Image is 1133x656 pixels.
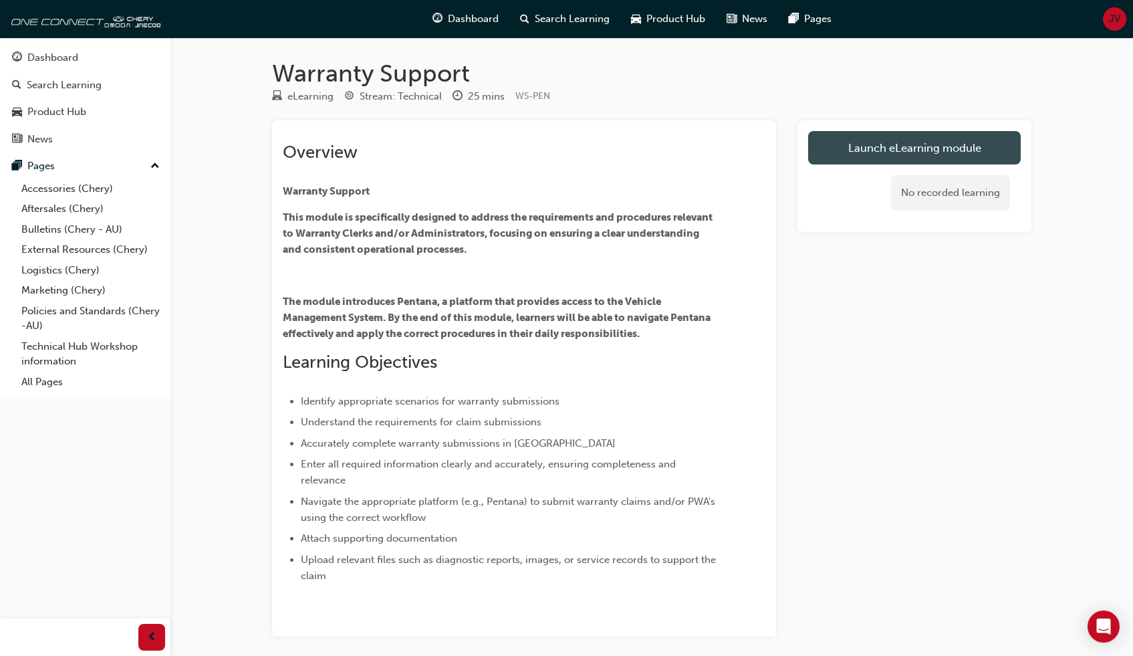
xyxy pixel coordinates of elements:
[16,260,165,281] a: Logistics (Chery)
[12,80,21,92] span: search-icon
[12,160,22,173] span: pages-icon
[16,219,165,240] a: Bulletins (Chery - AU)
[27,158,55,174] div: Pages
[27,78,102,93] div: Search Learning
[360,89,442,104] div: Stream: Technical
[5,73,165,98] a: Search Learning
[448,11,499,27] span: Dashboard
[16,336,165,372] a: Technical Hub Workshop information
[301,395,559,407] span: Identify appropriate scenarios for warranty submissions
[272,59,1031,88] h1: Warranty Support
[1109,11,1120,27] span: JV
[520,11,529,27] span: search-icon
[301,437,616,449] span: Accurately complete warranty submissions in [GEOGRAPHIC_DATA]
[301,458,678,486] span: Enter all required information clearly and accurately, ensuring completeness and relevance
[27,132,53,147] div: News
[5,43,165,154] button: DashboardSearch LearningProduct HubNews
[301,496,718,524] span: Navigate the appropriate platform (e.g., Pentana) to submit warranty claims and/or PWA's using th...
[16,280,165,301] a: Marketing (Chery)
[453,91,463,103] span: clock-icon
[620,5,716,33] a: car-iconProduct Hub
[16,179,165,199] a: Accessories (Chery)
[283,296,713,340] span: The module introduces Pentana, a platform that provides access to the Vehicle Management System. ...
[344,91,354,103] span: target-icon
[631,11,641,27] span: car-icon
[804,11,832,27] span: Pages
[12,52,22,64] span: guage-icon
[789,11,799,27] span: pages-icon
[272,88,334,105] div: Type
[646,11,705,27] span: Product Hub
[283,185,370,197] span: Warranty Support
[468,89,505,104] div: 25 mins
[272,91,282,103] span: learningResourceType_ELEARNING-icon
[16,199,165,219] a: Aftersales (Chery)
[7,5,160,32] img: oneconnect
[808,131,1021,165] a: Launch eLearning module
[716,5,778,33] a: news-iconNews
[5,45,165,70] a: Dashboard
[432,11,443,27] span: guage-icon
[12,106,22,118] span: car-icon
[727,11,737,27] span: news-icon
[422,5,509,33] a: guage-iconDashboard
[891,175,1010,211] div: No recorded learning
[150,158,160,175] span: up-icon
[12,134,22,146] span: news-icon
[27,104,86,120] div: Product Hub
[535,11,610,27] span: Search Learning
[778,5,842,33] a: pages-iconPages
[509,5,620,33] a: search-iconSearch Learning
[1103,7,1126,31] button: JV
[301,416,541,428] span: Understand the requirements for claim submissions
[283,211,715,255] span: This module is specifically designed to address the requirements and procedures relevant to Warra...
[301,532,457,544] span: Attach supporting documentation
[283,142,358,162] span: Overview
[5,127,165,152] a: News
[27,50,78,66] div: Dashboard
[147,629,157,646] span: prev-icon
[16,372,165,393] a: All Pages
[5,100,165,124] a: Product Hub
[344,88,442,105] div: Stream
[5,154,165,179] button: Pages
[287,89,334,104] div: eLearning
[16,239,165,260] a: External Resources (Chery)
[301,554,719,582] span: Upload relevant files such as diagnostic reports, images, or service records to support the claim
[1088,611,1120,643] div: Open Intercom Messenger
[283,352,437,372] span: Learning Objectives
[742,11,767,27] span: News
[16,301,165,336] a: Policies and Standards (Chery -AU)
[515,90,550,102] span: Learning resource code
[453,88,505,105] div: Duration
